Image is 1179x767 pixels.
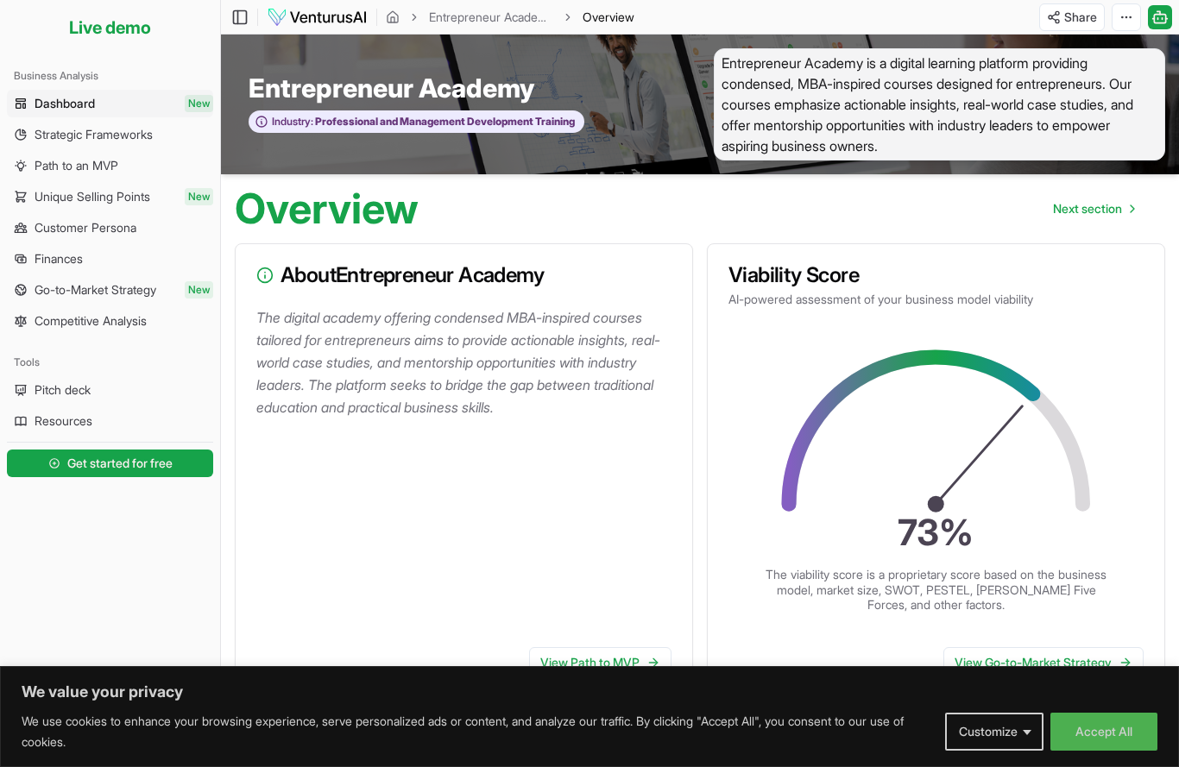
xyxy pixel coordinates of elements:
h1: Overview [235,188,419,229]
a: Entrepreneur Academy [429,9,553,26]
a: Go to next page [1039,192,1148,226]
a: Finances [7,245,213,273]
button: Industry:Professional and Management Development Training [249,110,584,134]
div: Tools [7,349,213,376]
h3: Viability Score [728,265,1144,286]
p: The digital academy offering condensed MBA-inspired courses tailored for entrepreneurs aims to pr... [256,306,678,418]
p: AI-powered assessment of your business model viability [728,291,1144,308]
span: Next section [1053,200,1122,217]
span: Customer Persona [35,219,136,236]
span: Overview [583,9,634,26]
a: Path to an MVP [7,152,213,179]
button: Get started for free [7,450,213,477]
span: New [185,281,213,299]
a: Go-to-Market StrategyNew [7,276,213,304]
span: Get started for free [67,455,173,472]
span: Strategic Frameworks [35,126,153,143]
span: Entrepreneur Academy is a digital learning platform providing condensed, MBA-inspired courses des... [714,48,1165,160]
button: Share [1039,3,1105,31]
a: Strategic Frameworks [7,121,213,148]
p: We value your privacy [22,682,1157,702]
a: Competitive Analysis [7,307,213,335]
p: We use cookies to enhance your browsing experience, serve personalized ads or content, and analyz... [22,711,932,752]
p: The viability score is a proprietary score based on the business model, market size, SWOT, PESTEL... [764,567,1109,613]
a: DashboardNew [7,90,213,117]
span: New [185,188,213,205]
span: Dashboard [35,95,95,112]
div: Business Analysis [7,62,213,90]
button: Accept All [1050,713,1157,751]
span: New [185,95,213,112]
a: Get started for free [7,446,213,481]
text: 73 % [898,511,974,554]
span: Path to an MVP [35,157,118,174]
nav: breadcrumb [386,9,634,26]
button: Customize [945,713,1043,751]
img: logo [267,7,368,28]
nav: pagination [1039,192,1148,226]
span: Professional and Management Development Training [313,115,575,129]
span: Resources [35,412,92,430]
a: Unique Selling PointsNew [7,183,213,211]
span: Pitch deck [35,381,91,399]
a: Pitch deck [7,376,213,404]
a: Customer Persona [7,214,213,242]
h3: About Entrepreneur Academy [256,265,671,286]
span: Unique Selling Points [35,188,150,205]
span: Entrepreneur Academy [249,72,534,104]
span: Industry: [272,115,313,129]
span: Share [1064,9,1097,26]
span: Competitive Analysis [35,312,147,330]
a: Resources [7,407,213,435]
a: View Path to MVP [529,647,671,678]
span: Finances [35,250,83,267]
a: View Go-to-Market Strategy [943,647,1144,678]
span: Go-to-Market Strategy [35,281,156,299]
